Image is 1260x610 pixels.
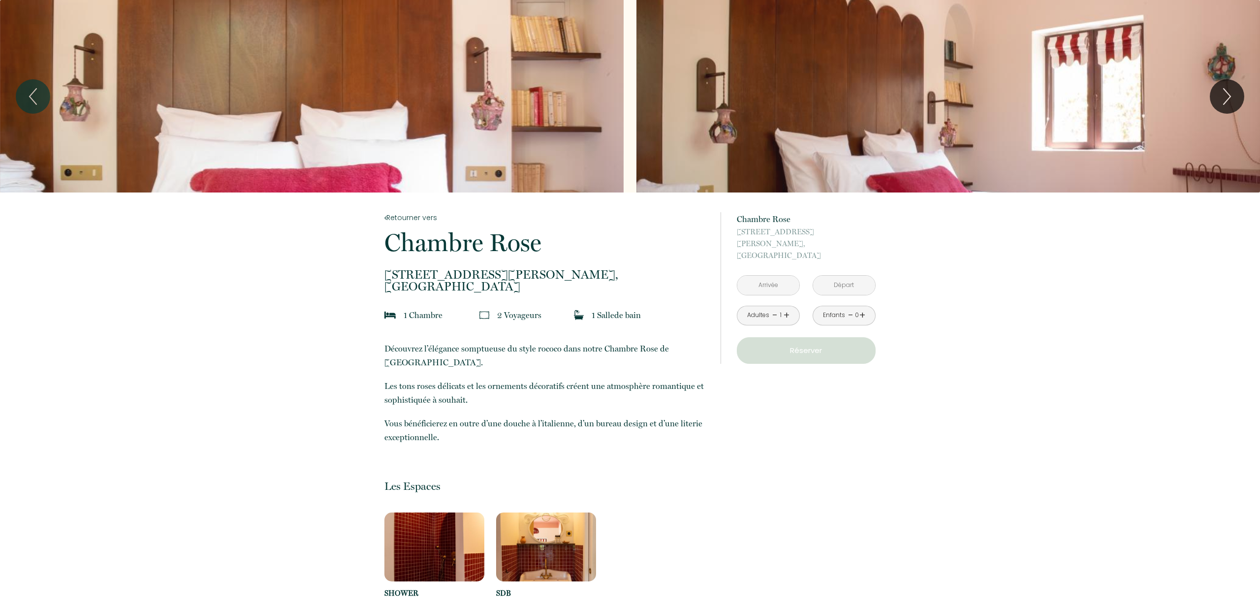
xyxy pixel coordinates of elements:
input: Départ [813,276,875,295]
a: - [848,308,853,323]
button: Réserver [737,337,876,364]
span: s [538,310,541,320]
p: Chambre Rose [737,212,876,226]
p: SHOWER [384,587,484,599]
p: SDB [496,587,596,599]
input: Arrivée [737,276,799,295]
p: [GEOGRAPHIC_DATA] [384,269,707,292]
a: - [772,308,778,323]
div: Adultes [747,311,769,320]
p: Les tons roses délicats et les ornements décoratifs créent une atmosphère romantique et sophistiq... [384,379,707,407]
p: Les Espaces [384,480,707,493]
p: 2 Voyageur [497,308,541,322]
p: Réserver [740,345,872,356]
img: guests [479,310,489,320]
p: Découvrez l’élégance somptueuse du style rococo dans notre Chambre Rose de [GEOGRAPHIC_DATA]. [384,342,707,369]
img: 17141229201162.jpg [384,513,484,581]
p: Vous bénéficierez en outre d’une douche à l’italienne, d’un bureau design et d’une literie except... [384,417,707,444]
span: [STREET_ADDRESS][PERSON_NAME], [737,226,876,250]
div: Enfants [823,311,845,320]
p: Chambre Rose [384,230,707,255]
a: Retourner vers [384,212,707,223]
img: 17141229456149.jpg [496,513,596,581]
a: + [784,308,789,323]
p: 1 Salle de bain [592,308,641,322]
button: Next [1210,79,1244,114]
a: + [859,308,865,323]
p: [GEOGRAPHIC_DATA] [737,226,876,261]
span: [STREET_ADDRESS][PERSON_NAME], [384,269,707,281]
p: 1 Chambre [404,308,442,322]
button: Previous [16,79,50,114]
div: 0 [854,311,859,320]
div: 1 [778,311,783,320]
